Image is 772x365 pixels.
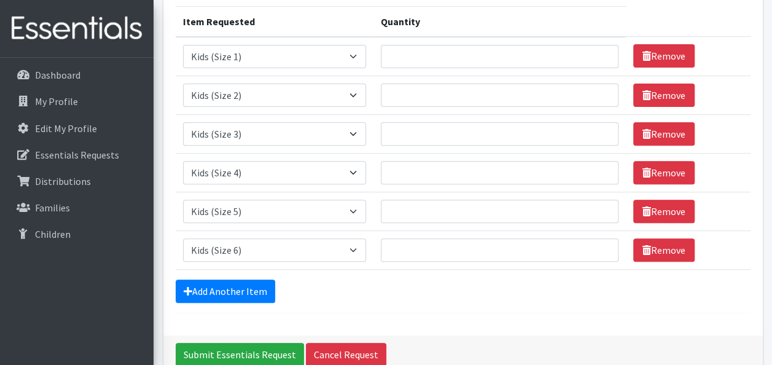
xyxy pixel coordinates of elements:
[5,116,149,141] a: Edit My Profile
[35,122,97,135] p: Edit My Profile
[633,44,695,68] a: Remove
[35,228,71,240] p: Children
[633,84,695,107] a: Remove
[633,161,695,184] a: Remove
[5,195,149,220] a: Families
[633,238,695,262] a: Remove
[5,169,149,194] a: Distributions
[633,122,695,146] a: Remove
[176,280,275,303] a: Add Another Item
[5,8,149,49] img: HumanEssentials
[5,143,149,167] a: Essentials Requests
[35,69,80,81] p: Dashboard
[633,200,695,223] a: Remove
[35,149,119,161] p: Essentials Requests
[373,6,626,37] th: Quantity
[176,6,373,37] th: Item Requested
[35,202,70,214] p: Families
[35,175,91,187] p: Distributions
[5,222,149,246] a: Children
[35,95,78,108] p: My Profile
[5,89,149,114] a: My Profile
[5,63,149,87] a: Dashboard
